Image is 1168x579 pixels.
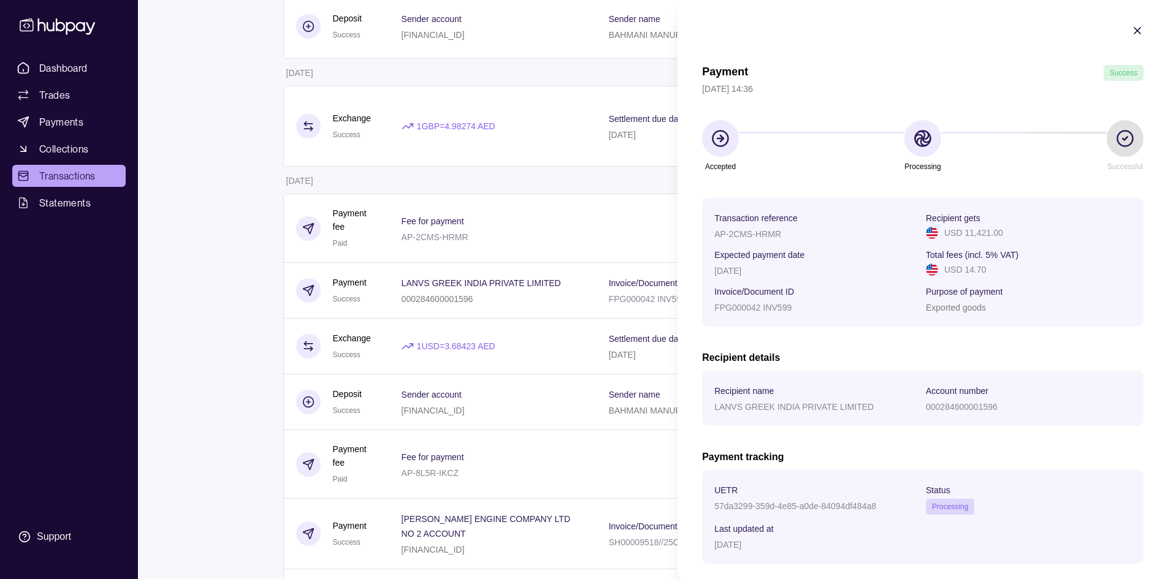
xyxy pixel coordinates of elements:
[705,160,736,173] p: Accepted
[702,351,1143,365] h2: Recipient details
[702,82,1143,96] p: [DATE] 14:36
[714,287,794,297] p: Invoice/Document ID
[926,303,986,312] p: Exported goods
[714,402,874,412] p: LANVS GREEK INDIA PRIVATE LIMITED
[714,485,738,495] p: UETR
[926,485,950,495] p: Status
[714,213,798,223] p: Transaction reference
[926,386,988,396] p: Account number
[714,540,741,550] p: [DATE]
[926,250,1018,260] p: Total fees (incl. 5% VAT)
[714,229,781,239] p: AP-2CMS-HRMR
[702,65,748,81] h1: Payment
[714,386,774,396] p: Recipient name
[714,250,804,260] p: Expected payment date
[702,450,1143,464] h2: Payment tracking
[944,226,1003,240] p: USD 11,421.00
[1107,160,1143,173] p: Successful
[944,263,986,276] p: USD 14.70
[714,303,792,312] p: FPG000042 INV599
[926,227,938,239] img: us
[714,524,774,534] p: Last updated at
[904,160,941,173] p: Processing
[926,213,980,223] p: Recipient gets
[926,263,938,276] img: us
[932,502,968,511] span: Processing
[926,402,998,412] p: 000284600001596
[1110,69,1137,77] span: Success
[714,501,876,511] p: 57da3299-359d-4e85-a0de-84094df484a8
[926,287,1002,297] p: Purpose of payment
[714,266,741,276] p: [DATE]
